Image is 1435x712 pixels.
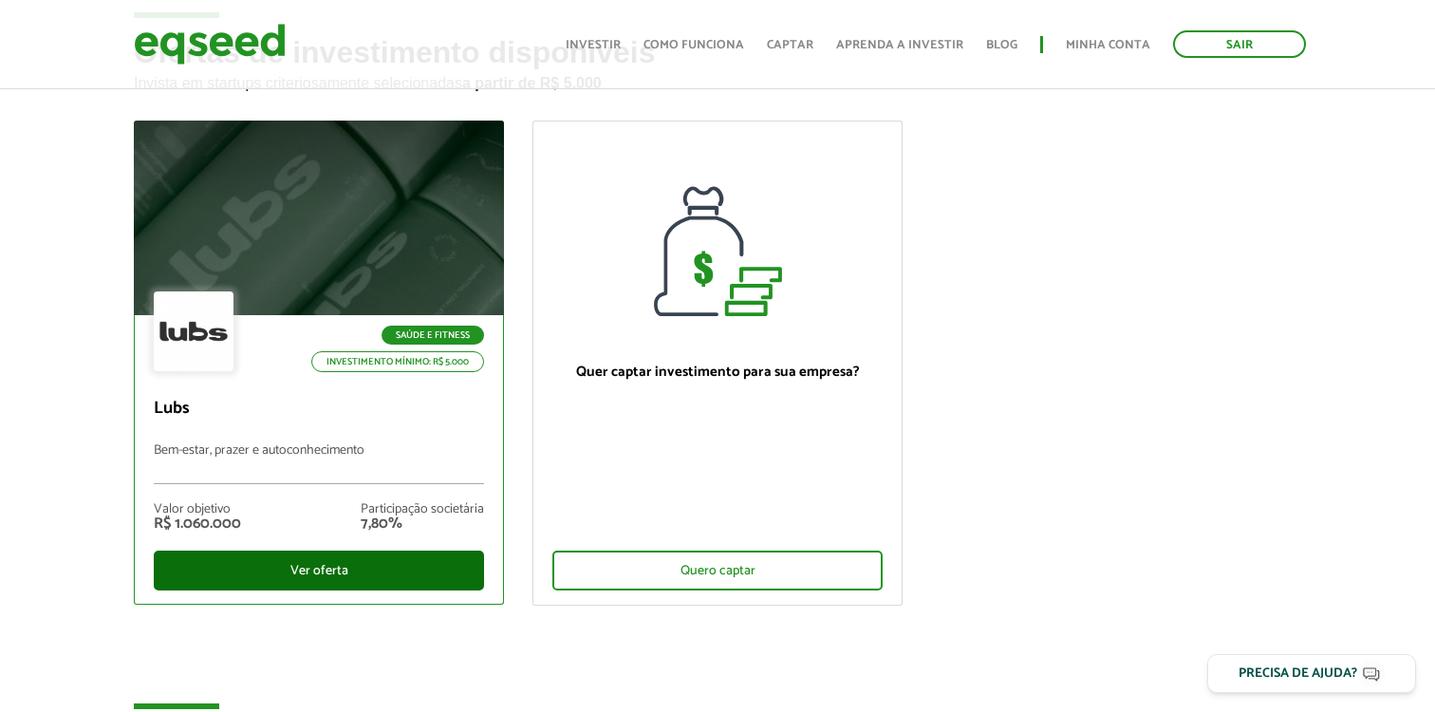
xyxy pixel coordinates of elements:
[836,39,963,51] a: Aprenda a investir
[311,351,484,372] p: Investimento mínimo: R$ 5.000
[382,326,484,345] p: Saúde e Fitness
[532,121,903,606] a: Quer captar investimento para sua empresa? Quero captar
[767,39,813,51] a: Captar
[134,121,504,605] a: Saúde e Fitness Investimento mínimo: R$ 5.000 Lubs Bem-estar, prazer e autoconhecimento Valor obj...
[361,503,484,516] div: Participação societária
[643,39,744,51] a: Como funciona
[361,516,484,532] div: 7,80%
[154,551,484,590] div: Ver oferta
[552,364,883,381] p: Quer captar investimento para sua empresa?
[552,551,883,590] div: Quero captar
[154,399,484,420] p: Lubs
[154,443,484,484] p: Bem-estar, prazer e autoconhecimento
[134,19,286,69] img: EqSeed
[566,39,621,51] a: Investir
[154,516,241,532] div: R$ 1.060.000
[154,503,241,516] div: Valor objetivo
[1173,30,1306,58] a: Sair
[986,39,1017,51] a: Blog
[1066,39,1150,51] a: Minha conta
